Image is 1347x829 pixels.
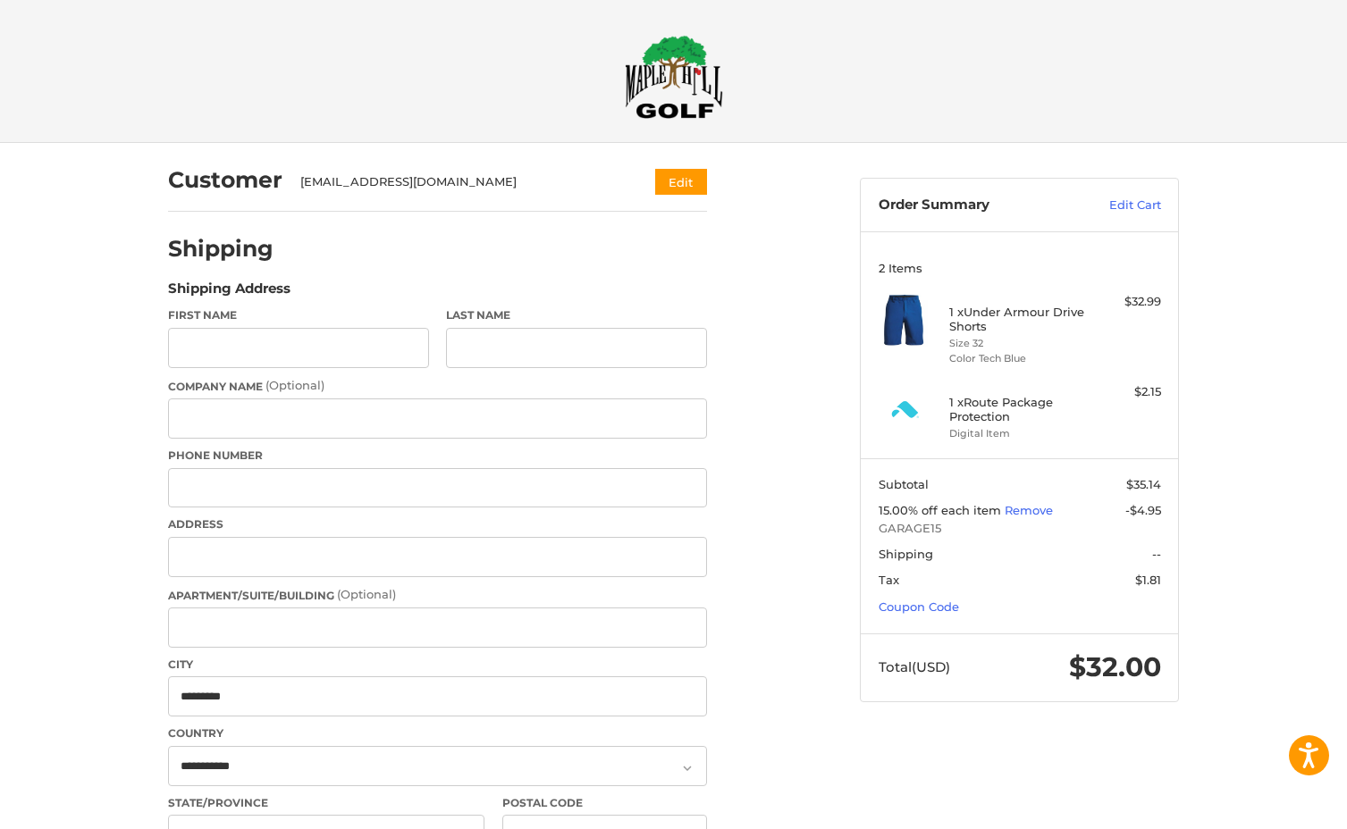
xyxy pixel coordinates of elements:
li: Color Tech Blue [949,351,1086,366]
div: $2.15 [1090,383,1161,401]
img: Maple Hill Golf [625,35,723,119]
a: Remove [1005,503,1053,517]
div: $32.99 [1090,293,1161,311]
label: Phone Number [168,448,707,464]
h2: Customer [168,166,282,194]
label: Address [168,516,707,532]
label: Country [168,725,707,741]
a: Coupon Code [879,599,959,614]
span: Tax [879,573,899,587]
small: (Optional) [265,378,324,392]
li: Size 32 [949,336,1086,351]
span: -- [1152,547,1161,561]
label: City [168,657,707,673]
small: (Optional) [337,587,396,601]
legend: Shipping Address [168,279,290,307]
h4: 1 x Route Package Protection [949,395,1086,424]
div: [EMAIL_ADDRESS][DOMAIN_NAME] [300,173,621,191]
span: 15.00% off each item [879,503,1005,517]
label: Last Name [446,307,707,323]
li: Digital Item [949,426,1086,441]
h3: 2 Items [879,261,1161,275]
span: -$4.95 [1125,503,1161,517]
a: Edit Cart [1071,197,1161,214]
label: State/Province [168,795,484,811]
label: First Name [168,307,429,323]
h3: Order Summary [879,197,1071,214]
label: Company Name [168,377,707,395]
span: Shipping [879,547,933,561]
label: Apartment/Suite/Building [168,586,707,604]
span: $1.81 [1135,573,1161,587]
span: Total (USD) [879,658,950,675]
span: Subtotal [879,477,929,491]
button: Edit [655,169,707,195]
label: Postal Code [502,795,708,811]
h2: Shipping [168,235,274,263]
span: $35.14 [1126,477,1161,491]
span: GARAGE15 [879,520,1161,538]
h4: 1 x Under Armour Drive Shorts [949,305,1086,334]
span: $32.00 [1069,650,1161,683]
